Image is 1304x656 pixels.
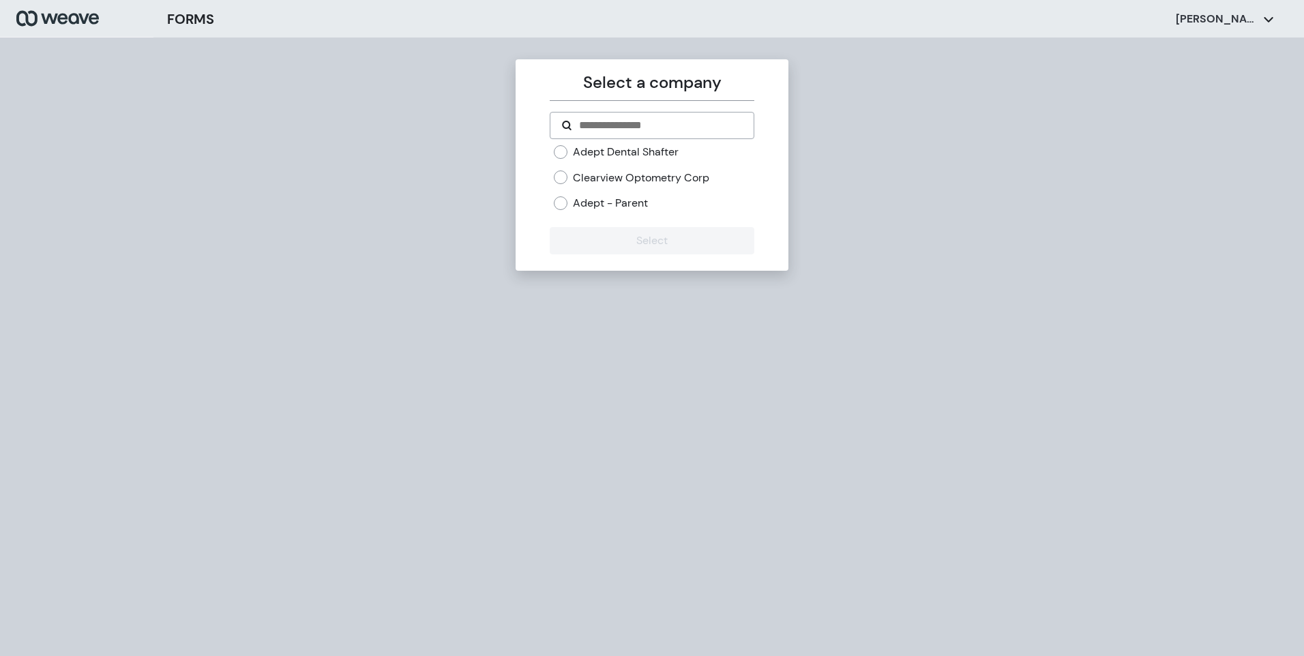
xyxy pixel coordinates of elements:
[550,227,754,254] button: Select
[550,70,754,95] p: Select a company
[1176,12,1258,27] p: [PERSON_NAME]
[573,145,679,160] label: Adept Dental Shafter
[573,196,648,211] label: Adept - Parent
[578,117,742,134] input: Search
[167,9,214,29] h3: FORMS
[573,170,709,185] label: Clearview Optometry Corp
